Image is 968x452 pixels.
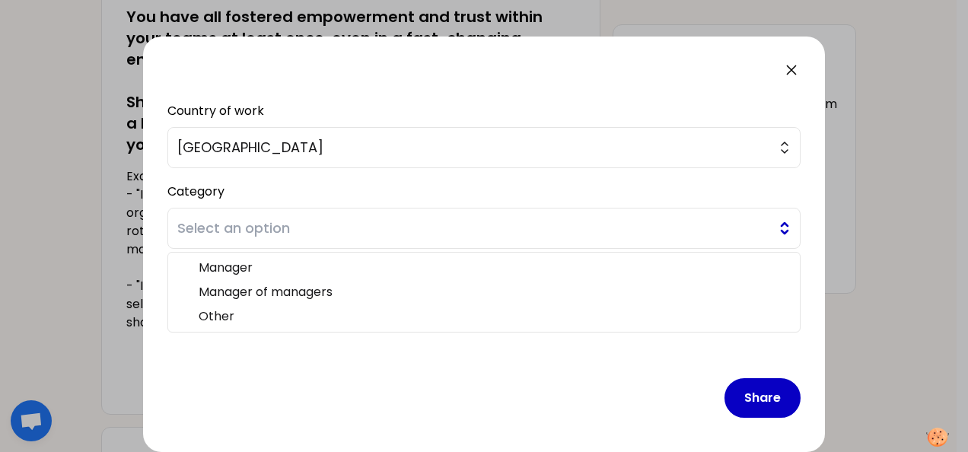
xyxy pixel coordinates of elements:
[167,183,224,200] label: Category
[167,127,801,168] button: [GEOGRAPHIC_DATA]
[167,208,801,249] button: Select an option
[199,283,788,301] span: Manager of managers
[199,307,788,326] span: Other
[199,259,788,277] span: Manager
[167,252,801,333] ul: Select an option
[167,102,264,119] label: Country of work
[177,218,769,239] span: Select an option
[177,137,769,158] span: [GEOGRAPHIC_DATA]
[724,378,801,418] button: Share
